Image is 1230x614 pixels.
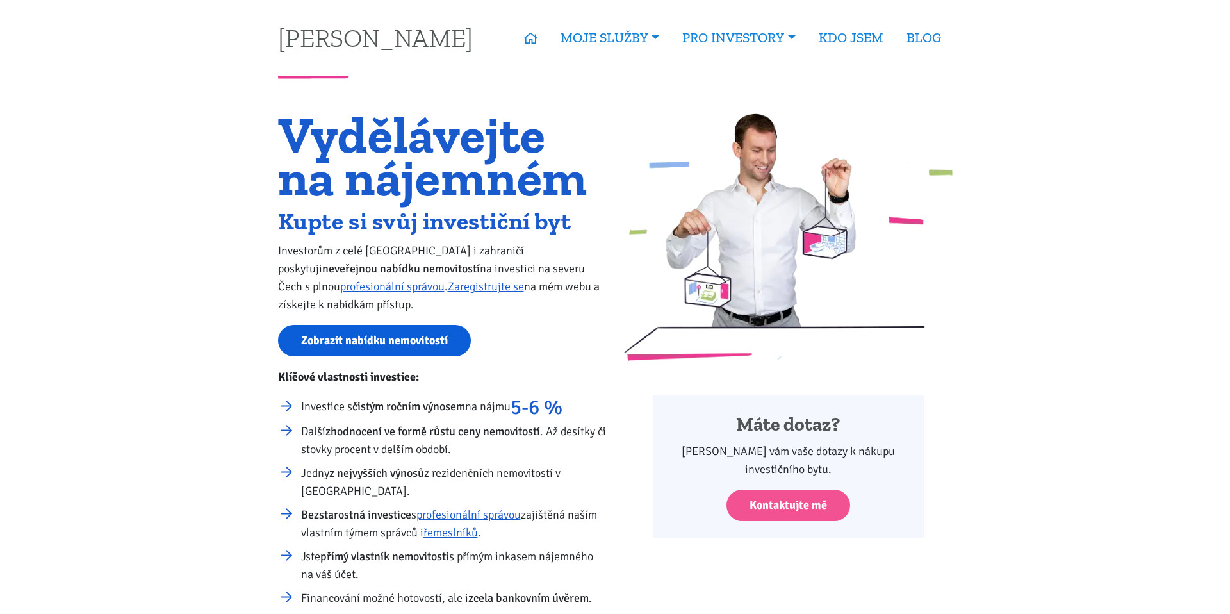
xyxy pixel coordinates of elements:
a: [PERSON_NAME] [278,25,473,50]
h4: Máte dotaz? [670,413,906,437]
strong: Bezstarostná investice [301,508,411,522]
strong: 5-6 % [511,395,562,420]
a: BLOG [895,23,953,53]
a: Zobrazit nabídku nemovitostí [278,325,471,356]
strong: čistým ročním výnosem [352,399,465,413]
li: Další . Až desítky či stovky procent v delším období. [301,422,607,458]
a: MOJE SLUŽBY [549,23,671,53]
a: profesionální správou [340,279,445,294]
strong: z nejvyšších výnosů [329,466,424,480]
a: řemeslníků [423,526,478,540]
h2: Kupte si svůj investiční byt [278,211,607,232]
p: Klíčové vlastnosti investice: [278,368,607,386]
a: profesionální správou [416,508,521,522]
li: Investice s na nájmu [301,397,607,417]
h1: Vydělávejte na nájemném [278,113,607,199]
a: Zaregistrujte se [448,279,524,294]
strong: přímý vlastník nemovitosti [320,549,449,563]
li: Financování možné hotovostí, ale i . [301,589,607,607]
li: Jste s přímým inkasem nájemného na váš účet. [301,547,607,583]
a: Kontaktujte mě [726,490,850,521]
strong: zhodnocení ve formě růstu ceny nemovitostí [325,424,540,438]
strong: neveřejnou nabídku nemovitostí [322,261,480,276]
li: s zajištěná naším vlastním týmem správců i . [301,506,607,542]
p: [PERSON_NAME] vám vaše dotazy k nákupu investičního bytu. [670,442,906,478]
strong: zcela bankovním úvěrem [468,591,589,605]
a: KDO JSEM [807,23,895,53]
a: PRO INVESTORY [671,23,807,53]
p: Investorům z celé [GEOGRAPHIC_DATA] i zahraničí poskytuji na investici na severu Čech s plnou . n... [278,242,607,313]
li: Jedny z rezidenčních nemovitostí v [GEOGRAPHIC_DATA]. [301,464,607,500]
